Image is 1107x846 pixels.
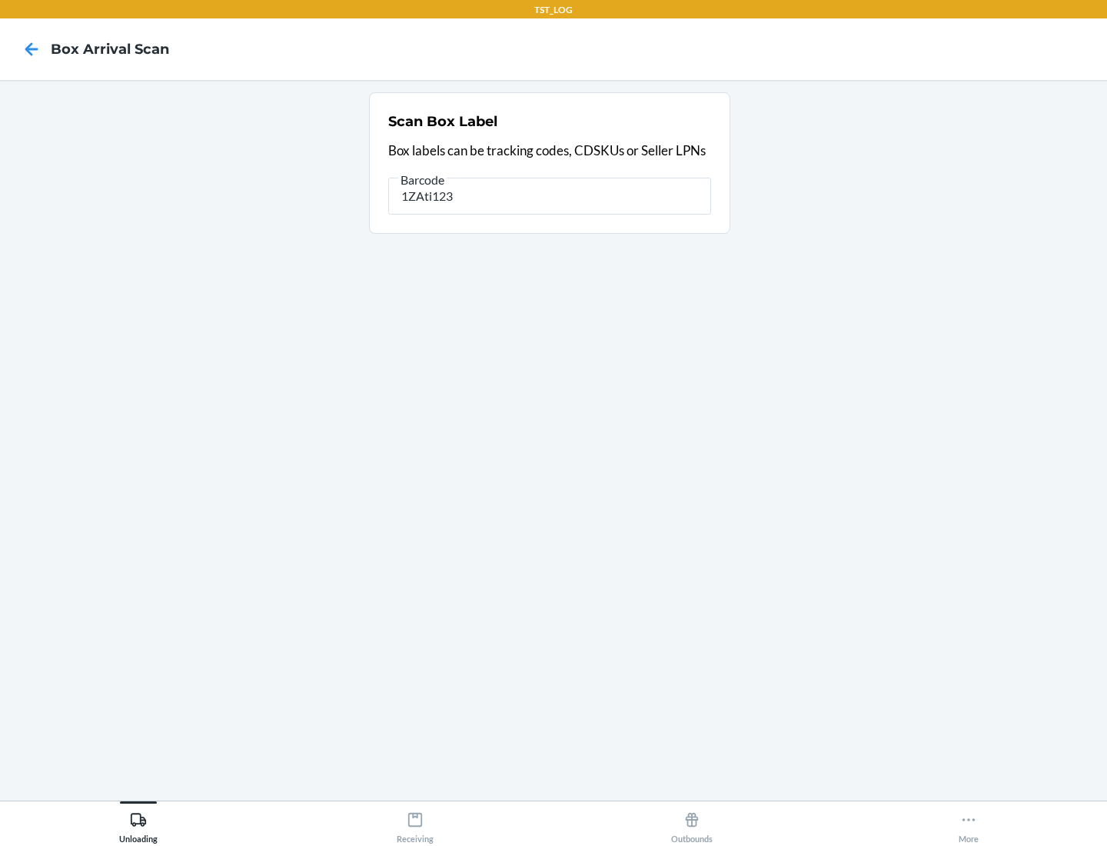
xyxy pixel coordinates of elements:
[277,801,553,844] button: Receiving
[119,805,158,844] div: Unloading
[388,178,711,215] input: Barcode
[388,112,497,132] h2: Scan Box Label
[51,39,169,59] h4: Box Arrival Scan
[388,141,711,161] p: Box labels can be tracking codes, CDSKUs or Seller LPNs
[959,805,979,844] div: More
[553,801,830,844] button: Outbounds
[830,801,1107,844] button: More
[398,172,447,188] span: Barcode
[397,805,434,844] div: Receiving
[534,3,573,17] p: TST_LOG
[671,805,713,844] div: Outbounds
